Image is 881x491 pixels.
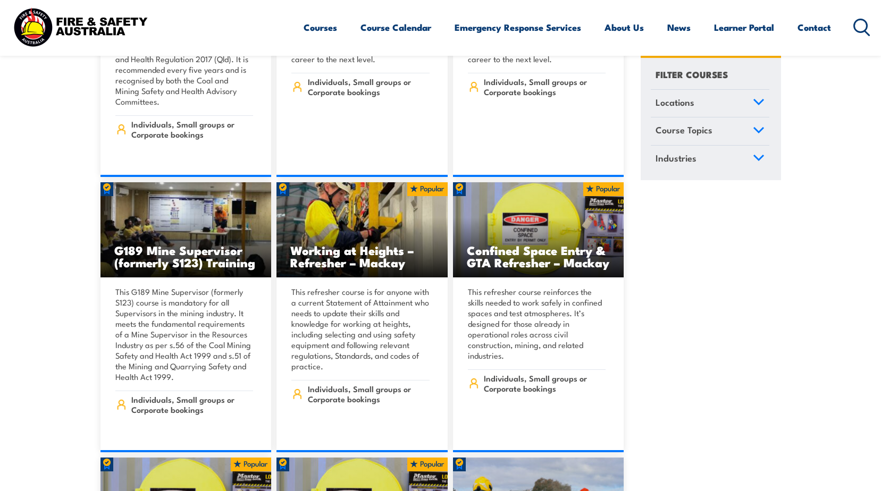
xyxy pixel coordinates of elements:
[276,182,448,278] img: Work Safely at Heights Training (1)
[651,90,769,117] a: Locations
[467,244,610,268] h3: Confined Space Entry & GTA Refresher – Mackay
[100,182,272,278] img: Standard 11 Generic Coal Mine Induction (Surface) TRAINING (1)
[276,182,448,278] a: Working at Heights – Refresher – Mackay
[484,77,606,97] span: Individuals, Small groups or Corporate bookings
[360,13,431,41] a: Course Calendar
[115,286,254,382] p: This G189 Mine Supervisor (formerly S123) course is mandatory for all Supervisors in the mining i...
[131,394,253,414] span: Individuals, Small groups or Corporate bookings
[453,182,624,278] a: Confined Space Entry & GTA Refresher – Mackay
[656,67,728,81] h4: FILTER COURSES
[798,13,831,41] a: Contact
[291,286,430,371] p: This refresher course is for anyone with a current Statement of Attainment who needs to update th...
[304,13,337,41] a: Courses
[468,286,606,361] p: This refresher course reinforces the skills needed to work safely in confined spaces and test atm...
[308,77,430,97] span: Individuals, Small groups or Corporate bookings
[714,13,774,41] a: Learner Portal
[114,244,258,268] h3: G189 Mine Supervisor (formerly S123) Training
[605,13,644,41] a: About Us
[651,146,769,173] a: Industries
[100,182,272,278] a: G189 Mine Supervisor (formerly S123) Training
[131,119,253,139] span: Individuals, Small groups or Corporate bookings
[651,118,769,146] a: Course Topics
[667,13,691,41] a: News
[656,95,694,109] span: Locations
[290,244,434,268] h3: Working at Heights – Refresher – Mackay
[308,384,430,404] span: Individuals, Small groups or Corporate bookings
[453,182,624,278] img: Confined Space Entry
[656,151,697,165] span: Industries
[484,373,606,393] span: Individuals, Small groups or Corporate bookings
[455,13,581,41] a: Emergency Response Services
[656,123,712,138] span: Course Topics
